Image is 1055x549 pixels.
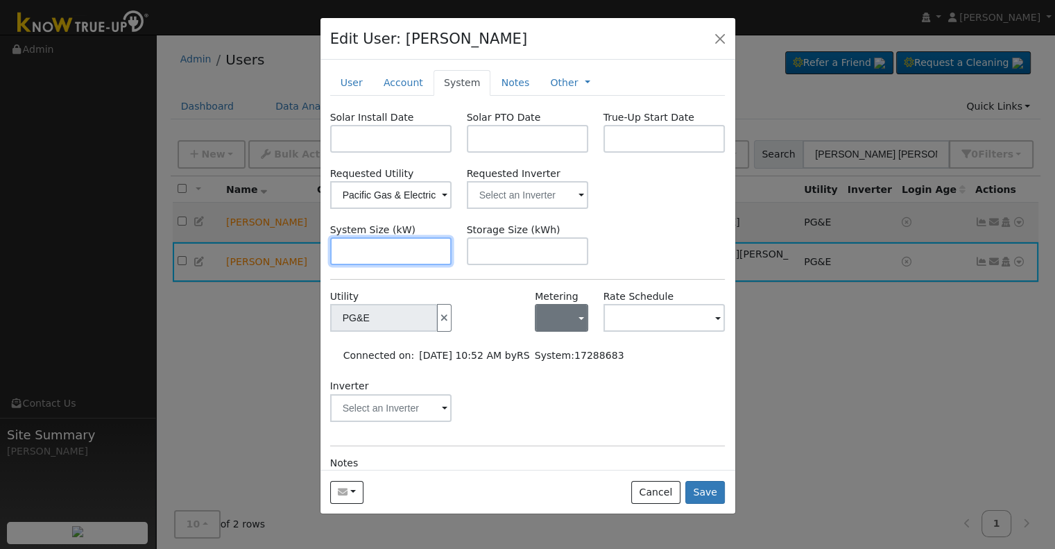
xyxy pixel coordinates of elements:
label: True-Up Start Date [603,110,694,125]
td: System: [532,346,626,365]
button: andrew.rodriguez@maderacounty.com [330,481,364,505]
label: Utility [330,289,359,304]
a: Account [373,70,434,96]
label: Solar Install Date [330,110,414,125]
label: Storage Size (kWh) [467,223,560,237]
button: Save [685,481,726,505]
label: Requested Inverter [467,167,589,181]
h4: Edit User: [PERSON_NAME] [330,28,528,50]
button: Cancel [631,481,680,505]
a: Notes [490,70,540,96]
input: Select a Utility [330,304,438,332]
input: Select an Inverter [467,181,589,209]
label: Notes [330,456,359,471]
span: Robert Stoeckle [517,350,530,361]
a: System [434,70,491,96]
label: Solar PTO Date [467,110,541,125]
input: Select a Utility [330,181,452,209]
label: Metering [535,289,578,304]
td: [DATE] 10:52 AM by [417,346,532,365]
label: System Size (kW) [330,223,415,237]
label: Requested Utility [330,167,452,181]
a: Other [550,76,578,90]
button: Disconnect Utility [437,304,452,332]
a: User [330,70,373,96]
span: 17288683 [574,350,624,361]
td: Connected on: [341,346,417,365]
input: Select an Inverter [330,394,452,422]
label: Inverter [330,379,369,394]
label: HE1 [603,289,674,304]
